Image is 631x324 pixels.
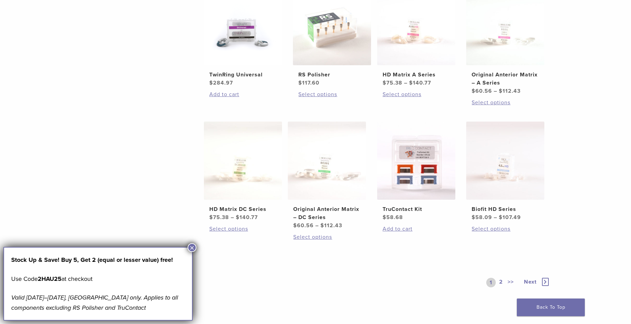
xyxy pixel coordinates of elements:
[38,275,62,283] strong: 2HAU25
[472,214,475,221] span: $
[383,214,403,221] bdi: 58.68
[472,88,492,94] bdi: 60.56
[11,294,178,311] em: Valid [DATE]–[DATE], [GEOGRAPHIC_DATA] only. Applies to all components excluding RS Polisher and ...
[409,79,431,86] bdi: 140.77
[209,214,229,221] bdi: 75.38
[377,122,455,200] img: TruContact Kit
[499,214,521,221] bdi: 107.49
[383,205,450,213] h2: TruContact Kit
[209,90,277,98] a: Add to cart: “TwinRing Universal”
[11,274,185,284] p: Use Code at checkout
[377,122,456,221] a: TruContact KitTruContact Kit $58.68
[506,278,515,287] a: >>
[383,79,386,86] span: $
[524,278,537,285] span: Next
[209,79,233,86] bdi: 284.97
[298,79,302,86] span: $
[499,88,503,94] span: $
[517,299,585,316] a: Back To Top
[293,233,361,241] a: Select options for “Original Anterior Matrix - DC Series”
[383,79,402,86] bdi: 75.38
[231,214,234,221] span: –
[466,122,544,200] img: Biofit HD Series
[320,222,342,229] bdi: 112.43
[498,278,504,287] a: 2
[472,71,539,87] h2: Original Anterior Matrix – A Series
[494,214,497,221] span: –
[383,225,450,233] a: Add to cart: “TruContact Kit”
[315,222,319,229] span: –
[293,222,314,229] bdi: 60.56
[236,214,240,221] span: $
[499,214,503,221] span: $
[383,71,450,79] h2: HD Matrix A Series
[486,278,496,287] a: 1
[298,71,366,79] h2: RS Polisher
[204,122,282,200] img: HD Matrix DC Series
[188,243,196,252] button: Close
[287,122,367,230] a: Original Anterior Matrix - DC SeriesOriginal Anterior Matrix – DC Series
[466,122,545,221] a: Biofit HD SeriesBiofit HD Series
[236,214,258,221] bdi: 140.77
[209,205,277,213] h2: HD Matrix DC Series
[11,256,173,264] strong: Stock Up & Save! Buy 5, Get 2 (equal or lesser value) free!
[472,98,539,107] a: Select options for “Original Anterior Matrix - A Series”
[209,225,277,233] a: Select options for “HD Matrix DC Series”
[204,122,283,221] a: HD Matrix DC SeriesHD Matrix DC Series
[298,79,319,86] bdi: 117.60
[320,222,324,229] span: $
[404,79,407,86] span: –
[209,214,213,221] span: $
[383,90,450,98] a: Select options for “HD Matrix A Series”
[383,214,386,221] span: $
[293,222,297,229] span: $
[472,88,475,94] span: $
[209,79,213,86] span: $
[288,122,366,200] img: Original Anterior Matrix - DC Series
[209,71,277,79] h2: TwinRing Universal
[499,88,521,94] bdi: 112.43
[472,205,539,213] h2: Biofit HD Series
[472,225,539,233] a: Select options for “Biofit HD Series”
[472,214,492,221] bdi: 58.09
[298,90,366,98] a: Select options for “RS Polisher”
[494,88,497,94] span: –
[409,79,413,86] span: $
[293,205,361,221] h2: Original Anterior Matrix – DC Series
